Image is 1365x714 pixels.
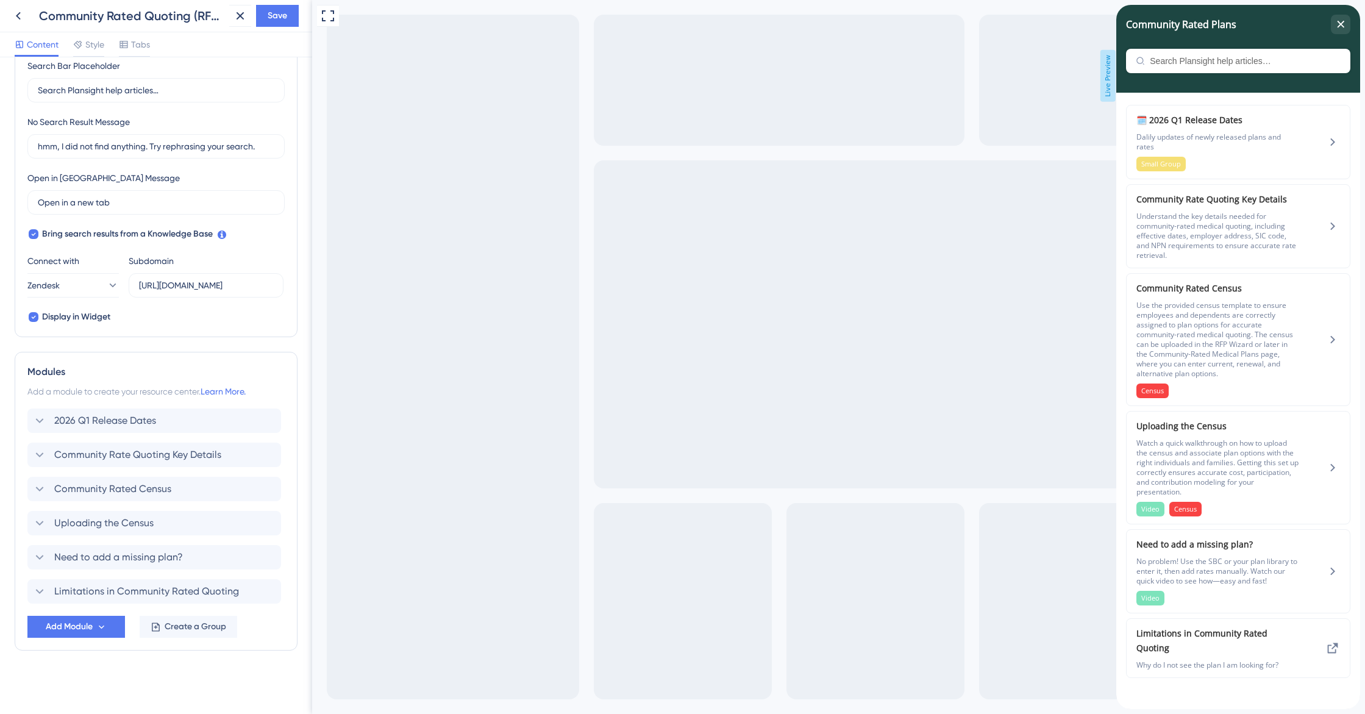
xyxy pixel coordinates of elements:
[25,588,43,598] span: Video
[20,207,183,255] span: Understand the key details needed for community-rated medical quoting, including effective dates,...
[25,154,65,164] span: Small Group
[58,499,80,509] span: Census
[42,310,110,324] span: Display in Widget
[215,10,234,29] div: close resource center
[46,619,93,634] span: Add Module
[20,127,183,147] span: Dalily updates of newly released plans and rates
[54,413,156,428] span: 2026 Q1 Release Dates
[27,409,285,433] div: 2026 Q1 Release Dates
[39,7,224,24] div: Community Rated Quoting (RFP Wizard)
[38,84,274,97] input: Search Plansight help articles…
[42,227,213,241] span: Bring search results from a Knowledge Base
[27,254,119,268] div: Connect with
[27,477,285,501] div: Community Rated Census
[54,448,221,462] span: Community Rate Quoting Key Details
[25,499,43,509] span: Video
[54,584,239,599] span: Limitations in Community Rated Quoting
[27,273,119,298] button: Zendesk
[11,3,124,18] span: Community Rated Quoting
[54,482,171,496] span: Community Rated Census
[38,140,274,153] input: hmm, I did not find anything. Try rephrasing your search.
[20,655,183,665] span: Why do I not see the plan I am looking for?
[27,59,120,73] div: Search Bar Placeholder
[38,196,274,209] input: Open in a new tab
[20,532,183,547] span: Need to add a missing plan?
[20,414,183,429] span: Uploading the Census
[20,187,183,202] span: Community Rate Quoting Key Details
[132,6,136,16] div: 3
[27,37,59,52] span: Content
[20,552,183,581] span: No problem! Use the SBC or your plan library to enter it, then add rates manually. Watch our quic...
[27,387,201,396] span: Add a module to create your resource center.
[268,9,287,23] span: Save
[20,108,183,166] div: 2026 Q1 Release Dates
[201,387,246,396] a: Learn More.
[20,621,163,651] span: Limitations in Community Rated Quoting
[27,579,285,604] div: Limitations in Community Rated Quoting
[85,37,104,52] span: Style
[20,187,183,255] div: Community Rate Quoting Key Details
[20,296,183,374] span: Use the provided census template to ensure employees and dependents are correctly assigned to pla...
[27,278,60,293] span: Zendesk
[139,279,273,292] input: userguiding.zendesk.com
[27,616,125,638] button: Add Module
[54,550,183,565] span: Need to add a missing plan?
[20,414,183,512] div: Uploading the Census
[20,276,183,393] div: Community Rated Census
[34,51,224,61] input: Search Plansight help articles…
[165,619,226,634] span: Create a Group
[20,108,183,123] span: 🗓️ 2026 Q1 Release Dates
[54,516,154,530] span: Uploading the Census
[256,5,299,27] button: Save
[20,434,183,492] span: Watch a quick walkthrough on how to upload the census and associate plan options with the right i...
[27,115,130,129] div: No Search Result Message
[10,10,120,29] span: Community Rated Plans
[20,532,183,601] div: Need to add a missing plan?
[131,37,150,52] span: Tabs
[27,171,180,185] div: Open in [GEOGRAPHIC_DATA] Message
[20,621,183,665] div: Limitations in Community Rated Quoting
[27,545,285,569] div: Need to add a missing plan?
[788,50,804,102] span: Live Preview
[129,254,174,268] div: Subdomain
[27,365,285,379] div: Modules
[27,511,285,535] div: Uploading the Census
[140,616,237,638] button: Create a Group
[27,443,285,467] div: Community Rate Quoting Key Details
[25,381,48,391] span: Census
[20,276,183,291] span: Community Rated Census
